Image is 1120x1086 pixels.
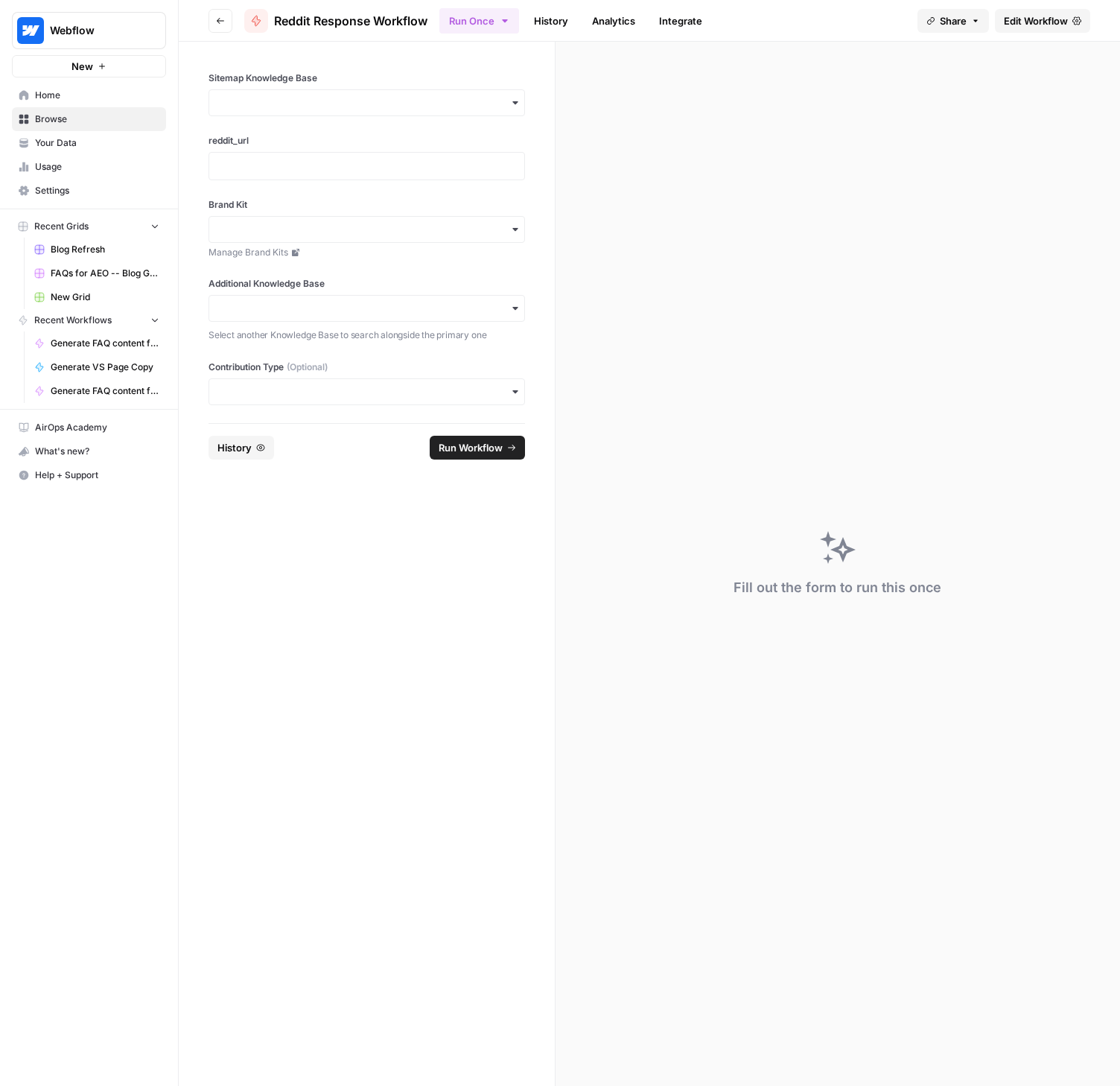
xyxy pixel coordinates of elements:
[1004,13,1068,28] span: Edit Workflow
[583,9,644,33] a: Analytics
[35,112,159,126] span: Browse
[50,23,140,38] span: Webflow
[12,179,166,203] a: Settings
[525,9,577,33] a: History
[51,361,159,374] span: Generate VS Page Copy
[51,267,159,280] span: FAQs for AEO -- Blog Grid
[35,136,159,150] span: Your Data
[12,215,166,238] button: Recent Grids
[35,89,159,102] span: Home
[28,379,166,403] a: Generate FAQ content for AEO [Product/Features]
[12,131,166,155] a: Your Data
[274,12,427,30] span: Reddit Response Workflow
[287,361,328,374] span: (Optional)
[439,440,503,455] span: Run Workflow
[209,246,525,259] a: Manage Brand Kits
[12,463,166,487] button: Help + Support
[28,355,166,379] a: Generate VS Page Copy
[34,220,89,233] span: Recent Grids
[209,198,525,212] label: Brand Kit
[35,160,159,174] span: Usage
[28,261,166,285] a: FAQs for AEO -- Blog Grid
[650,9,711,33] a: Integrate
[13,440,165,463] div: What's new?
[51,290,159,304] span: New Grid
[51,337,159,350] span: Generate FAQ content for AEO [Blog]
[28,238,166,261] a: Blog Refresh
[430,436,525,460] button: Run Workflow
[940,13,967,28] span: Share
[17,17,44,44] img: Webflow Logo
[28,331,166,355] a: Generate FAQ content for AEO [Blog]
[12,12,166,49] button: Workspace: Webflow
[51,243,159,256] span: Blog Refresh
[12,416,166,439] a: AirOps Academy
[209,361,525,374] label: Contribution Type
[12,55,166,77] button: New
[12,83,166,107] a: Home
[209,134,525,147] label: reddit_url
[12,439,166,463] button: What's new?
[35,421,159,434] span: AirOps Academy
[28,285,166,309] a: New Grid
[917,9,989,33] button: Share
[209,277,525,290] label: Additional Knowledge Base
[71,59,93,74] span: New
[34,314,112,327] span: Recent Workflows
[995,9,1090,33] a: Edit Workflow
[209,436,274,460] button: History
[209,328,525,343] p: Select another Knowledge Base to search alongside the primary one
[12,107,166,131] a: Browse
[439,8,519,34] button: Run Once
[217,440,252,455] span: History
[244,9,427,33] a: Reddit Response Workflow
[51,384,159,398] span: Generate FAQ content for AEO [Product/Features]
[734,577,941,598] div: Fill out the form to run this once
[12,309,166,331] button: Recent Workflows
[35,469,159,482] span: Help + Support
[209,72,525,85] label: Sitemap Knowledge Base
[12,155,166,179] a: Usage
[35,184,159,197] span: Settings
